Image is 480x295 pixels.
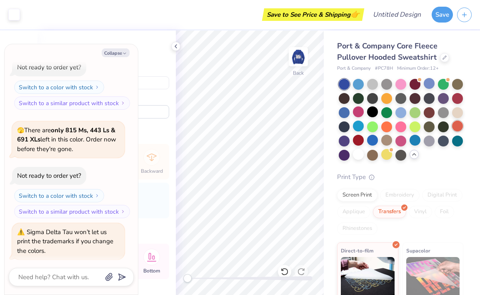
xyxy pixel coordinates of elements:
div: Rhinestones [337,222,377,235]
div: Transfers [373,206,406,218]
div: Not ready to order yet? [17,171,81,180]
img: Switch to a color with stock [95,193,100,198]
div: Accessibility label [183,274,192,282]
input: Untitled Design [366,6,427,23]
div: Foil [435,206,454,218]
div: Digital Print [422,189,462,202]
button: Save [432,7,453,23]
span: Port & Company [337,65,371,72]
span: Supacolor [406,246,430,255]
div: Not ready to order yet? [17,63,81,71]
div: Screen Print [337,189,377,202]
div: Back [293,69,304,77]
div: Save to See Price & Shipping [264,8,362,21]
div: Vinyl [409,206,432,218]
img: Back [290,48,307,65]
button: Collapse [102,48,130,57]
span: 🫣 [17,126,24,134]
span: Bottom [143,267,160,274]
button: Switch to a similar product with stock [14,205,130,218]
button: Switch to a similar product with stock [14,96,130,110]
div: Print Type [337,172,463,182]
button: Switch to a color with stock [14,189,104,202]
span: There are left in this color. Order now before they're gone. [17,126,116,153]
button: Switch to a color with stock [14,81,104,94]
div: Applique [337,206,370,218]
span: 👉 [350,9,360,19]
span: # PC78H [375,65,393,72]
span: Port & Company Core Fleece Pullover Hooded Sweatshirt [337,41,437,62]
div: Embroidery [380,189,420,202]
img: Switch to a color with stock [95,85,100,90]
img: Switch to a similar product with stock [120,209,125,214]
span: Minimum Order: 12 + [397,65,439,72]
strong: only 815 Ms, 443 Ls & 691 XLs [17,126,115,144]
div: Sigma Delta Tau won’t let us print the trademarks if you change the colors. [17,228,113,255]
span: Direct-to-film [341,246,374,255]
img: Switch to a similar product with stock [120,101,125,106]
